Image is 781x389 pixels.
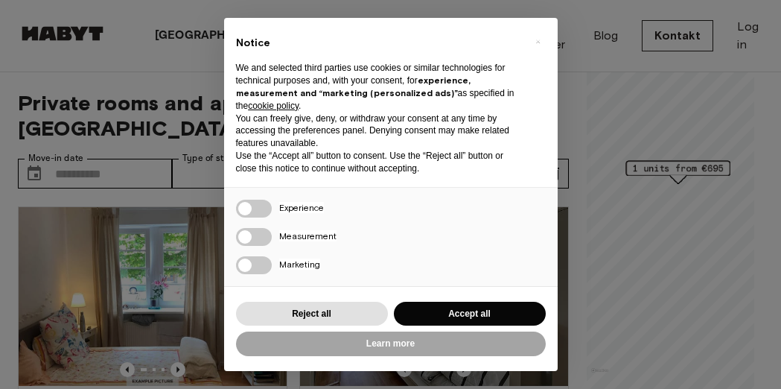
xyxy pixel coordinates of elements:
span: × [535,33,541,51]
a: cookie policy [248,101,299,111]
button: Accept all [394,302,546,326]
strong: experience, measurement and “marketing (personalized ads)” [236,75,471,98]
span: Measurement [279,230,337,241]
p: You can freely give, deny, or withdraw your consent at any time by accessing the preferences pane... [236,113,522,150]
p: We and selected third parties use cookies or similar technologies for technical purposes and, wit... [236,62,522,112]
h2: Notice [236,36,522,51]
button: Learn more [236,332,546,356]
span: Marketing [279,259,320,270]
span: Experience [279,202,324,213]
button: Close this notice [526,30,550,54]
p: Use the “Accept all” button to consent. Use the “Reject all” button or close this notice to conti... [236,150,522,175]
button: Reject all [236,302,388,326]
